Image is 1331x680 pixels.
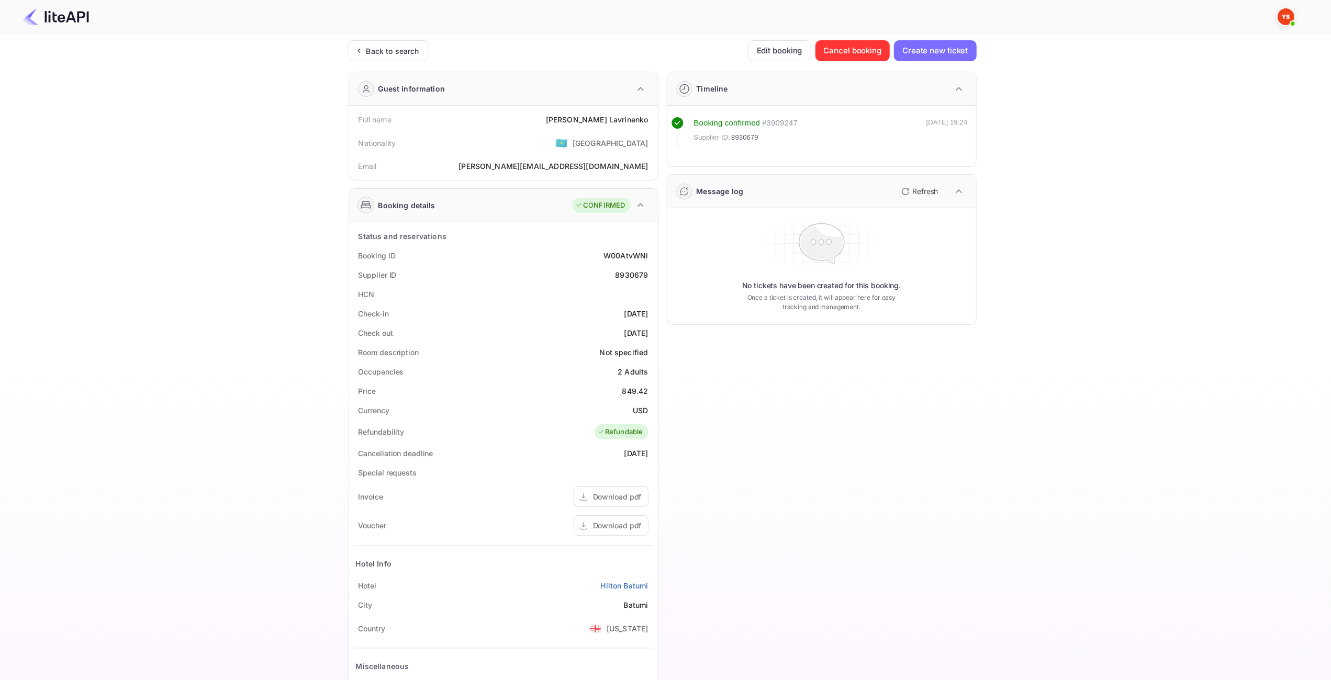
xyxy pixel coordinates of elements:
[622,386,648,396] div: 849.42
[359,386,376,396] div: Price
[895,183,943,200] button: Refresh
[458,161,648,172] div: [PERSON_NAME][EMAIL_ADDRESS][DOMAIN_NAME]
[23,8,89,25] img: LiteAPI Logo
[356,661,409,672] div: Miscellaneous
[359,520,386,531] div: Voucher
[748,40,811,61] button: Edit booking
[359,366,404,377] div: Occupancies
[615,269,648,280] div: 8930679
[624,448,648,459] div: [DATE]
[597,427,643,437] div: Refundable
[359,599,373,610] div: City
[694,117,760,129] div: Booking confirmed
[731,132,758,143] span: 8930679
[359,405,389,416] div: Currency
[359,426,405,437] div: Refundability
[815,40,890,61] button: Cancel booking
[366,46,419,56] div: Back to search
[359,327,393,338] div: Check out
[359,491,383,502] div: Invoice
[359,250,396,261] div: Booking ID
[697,83,728,94] div: Timeline
[926,117,968,148] div: [DATE] 19:24
[624,308,648,319] div: [DATE]
[603,250,648,261] div: W00AtvWNi
[546,114,648,125] div: [PERSON_NAME] Lavrinenko
[1278,8,1294,25] img: Yandex Support
[555,133,567,152] span: United States
[359,580,377,591] div: Hotel
[378,83,445,94] div: Guest information
[359,467,417,478] div: Special requests
[378,200,435,211] div: Booking details
[894,40,976,61] button: Create new ticket
[359,623,385,634] div: Country
[600,347,648,358] div: Not specified
[575,200,625,211] div: CONFIRMED
[742,280,901,291] p: No tickets have been created for this booking.
[359,138,396,149] div: Nationality
[359,231,446,242] div: Status and reservations
[697,186,744,197] div: Message log
[359,308,389,319] div: Check-in
[739,293,904,312] p: Once a ticket is created, it will appear here for easy tracking and management.
[593,491,642,502] div: Download pdf
[624,327,648,338] div: [DATE]
[359,114,392,125] div: Full name
[633,405,648,416] div: USD
[359,448,433,459] div: Cancellation deadline
[359,289,375,300] div: HCN
[359,347,419,358] div: Room description
[607,623,648,634] div: [US_STATE]
[618,366,648,377] div: 2 Adults
[593,520,642,531] div: Download pdf
[356,558,392,569] div: Hotel Info
[913,186,938,197] p: Refresh
[762,117,798,129] div: # 3909247
[589,619,601,638] span: United States
[573,138,648,149] div: [GEOGRAPHIC_DATA]
[359,269,397,280] div: Supplier ID
[694,132,731,143] span: Supplier ID:
[624,599,648,610] div: Batumi
[359,161,377,172] div: Email
[601,580,648,591] a: Hilton Batumi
